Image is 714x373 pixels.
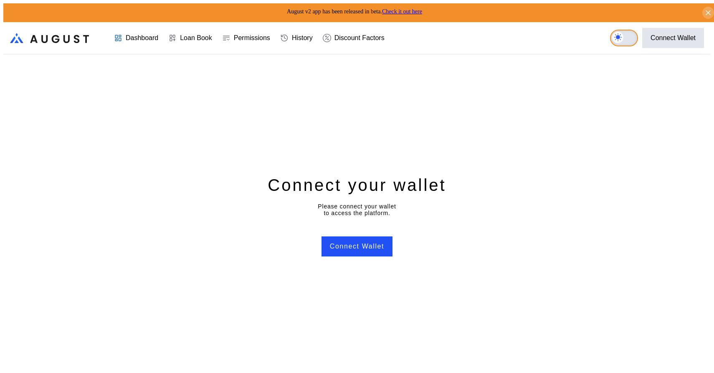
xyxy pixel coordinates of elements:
a: Dashboard [109,23,163,53]
div: Connect your wallet [268,174,446,196]
div: History [292,34,313,42]
a: Check it out here [382,8,422,15]
div: Permissions [234,34,270,42]
div: Connect Wallet [651,34,696,42]
a: History [275,23,318,53]
a: Discount Factors [318,23,390,53]
span: August v2 app has been released in beta. [287,8,422,15]
div: Loan Book [180,34,212,42]
div: Please connect your wallet to access the platform. [318,203,396,216]
a: Permissions [217,23,275,53]
button: Connect Wallet [642,28,704,48]
a: Loan Book [163,23,217,53]
button: Connect Wallet [322,236,392,256]
div: Discount Factors [334,34,385,42]
div: Dashboard [126,34,158,42]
